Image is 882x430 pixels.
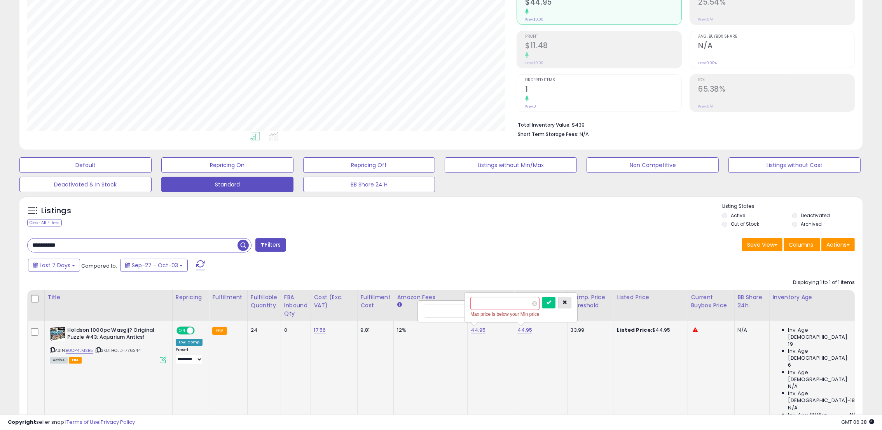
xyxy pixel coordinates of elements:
div: 0 [284,327,305,334]
a: 44.95 [471,326,486,334]
label: Archived [801,221,822,227]
span: Inv. Age [DEMOGRAPHIC_DATA]: [788,348,859,362]
span: N/A [788,383,798,390]
button: Repricing On [161,157,293,173]
span: Inv. Age [DEMOGRAPHIC_DATA]-180: [788,390,859,404]
b: Total Inventory Value: [518,122,571,128]
h2: 65.38% [698,85,854,95]
span: Sep-27 - Oct-03 [132,261,178,269]
a: 44.95 [517,326,532,334]
div: Inventory Age [773,293,862,301]
button: Columns [784,238,820,251]
span: Inv. Age [DEMOGRAPHIC_DATA]: [788,327,859,341]
button: Last 7 Days [28,259,80,272]
h2: N/A [698,41,854,52]
button: Repricing Off [303,157,435,173]
button: Filters [255,238,286,252]
label: Out of Stock [731,221,759,227]
span: Profit [525,35,681,39]
small: Prev: $0.00 [525,61,543,65]
li: $439 [518,120,849,129]
b: Short Term Storage Fees: [518,131,578,138]
div: Title [48,293,169,301]
small: FBA [212,327,227,335]
small: Amazon Fees. [397,301,402,308]
button: Save View [742,238,782,251]
span: Columns [789,241,813,249]
div: Preset: [176,347,203,364]
a: Privacy Policy [101,418,135,426]
span: N/A [850,411,859,418]
div: Fulfillment Cost [361,293,391,310]
h2: 1 [525,85,681,95]
div: seller snap | | [8,419,135,426]
div: FBA inbound Qty [284,293,307,318]
button: Default [19,157,152,173]
small: Prev: N/A [698,17,713,22]
span: 6 [788,362,791,369]
small: Prev: 0.00% [698,61,717,65]
span: Ordered Items [525,78,681,82]
button: BB Share 24 H [303,177,435,192]
div: Amazon Fees [397,293,464,301]
span: N/A [580,131,589,138]
small: Prev: $0.00 [525,17,543,22]
div: 33.99 [571,327,608,334]
span: Inv. Age 181 Plus: [788,411,829,418]
small: Prev: 0 [525,104,536,109]
b: Listed Price: [617,326,653,334]
strong: Copyright [8,418,36,426]
span: ON [177,327,187,334]
button: Listings without Cost [728,157,861,173]
h5: Listings [41,205,71,216]
div: ASIN: [50,327,166,363]
div: Max price is below your Min price [470,310,571,318]
div: Fulfillment [212,293,244,301]
img: 51+mrfHj9QL._SL40_.jpg [50,327,65,341]
b: Holdson 1000pc Wasgij? Original Puzzle #43: Aquarium Antics! [67,327,162,343]
small: Prev: N/A [698,104,713,109]
span: All listings currently available for purchase on Amazon [50,357,68,364]
a: 17.56 [314,326,326,334]
span: FBA [69,357,82,364]
div: Low. Comp [176,339,203,346]
span: OFF [194,327,206,334]
div: Clear All Filters [27,219,62,226]
span: | SKU: HOLD-776344 [94,347,141,353]
div: Comp. Price Threshold [571,293,611,310]
a: B0CP4LMSB5 [66,347,93,354]
span: Avg. Buybox Share [698,35,854,39]
div: BB Share 24h. [738,293,766,310]
span: 19 [788,341,793,348]
button: Standard [161,177,293,192]
p: Listing States: [722,203,863,210]
label: Active [731,212,745,219]
button: Listings without Min/Max [445,157,577,173]
span: 2025-10-11 06:38 GMT [841,418,874,426]
div: N/A [738,327,763,334]
span: Compared to: [81,262,117,270]
div: Displaying 1 to 1 of 1 items [793,279,855,286]
span: Inv. Age [DEMOGRAPHIC_DATA]: [788,369,859,383]
div: 12% [397,327,461,334]
div: $44.95 [617,327,682,334]
div: Current Buybox Price [691,293,731,310]
span: ROI [698,78,854,82]
span: Last 7 Days [40,261,70,269]
div: 24 [251,327,275,334]
a: Terms of Use [66,418,100,426]
div: 9.81 [361,327,388,334]
div: Cost (Exc. VAT) [314,293,354,310]
span: N/A [788,404,798,411]
div: Repricing [176,293,206,301]
button: Deactivated & In Stock [19,177,152,192]
div: Fulfillable Quantity [251,293,278,310]
label: Deactivated [801,212,830,219]
div: Listed Price [617,293,685,301]
h2: $11.48 [525,41,681,52]
button: Non Competitive [587,157,719,173]
button: Actions [821,238,855,251]
button: Sep-27 - Oct-03 [120,259,188,272]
